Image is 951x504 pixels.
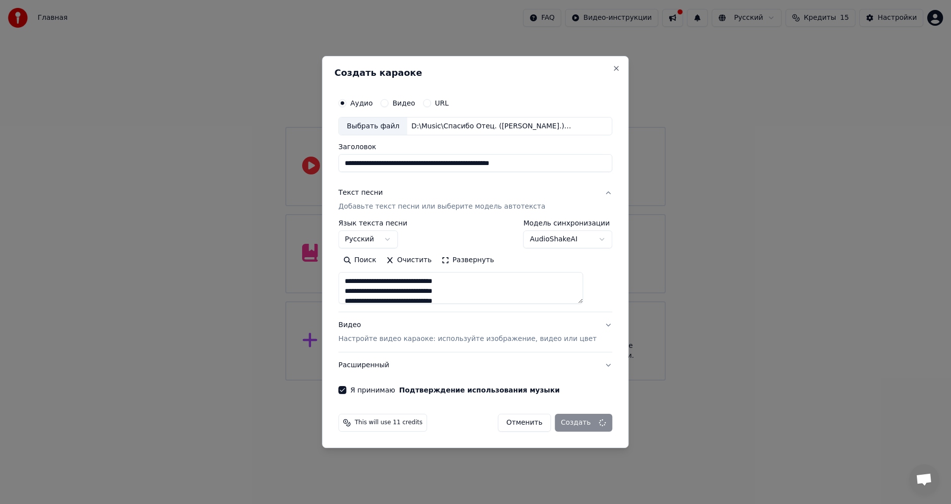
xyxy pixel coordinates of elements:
[498,414,551,432] button: Отменить
[338,313,612,352] button: ВидеоНастройте видео караоке: используйте изображение, видео или цвет
[338,334,596,344] p: Настройте видео караоке: используйте изображение, видео или цвет
[338,202,545,212] p: Добавьте текст песни или выберите модель автотекста
[436,253,499,269] button: Развернуть
[392,100,415,107] label: Видео
[338,188,383,198] div: Текст песни
[350,100,372,107] label: Аудио
[407,121,576,131] div: D:\Music\Спасибо Отец. ([PERSON_NAME].) [DEMOGRAPHIC_DATA] видео песни..mp3
[338,321,596,344] div: Видео
[350,387,560,393] label: Я принимаю
[338,144,612,151] label: Заголовок
[399,387,560,393] button: Я принимаю
[435,100,449,107] label: URL
[524,220,613,227] label: Модель синхронизации
[334,68,616,77] h2: Создать караоке
[338,352,612,378] button: Расширенный
[381,253,437,269] button: Очистить
[338,180,612,220] button: Текст песниДобавьте текст песни или выберите модель автотекста
[339,117,407,135] div: Выбрать файл
[355,419,423,427] span: This will use 11 credits
[338,220,612,312] div: Текст песниДобавьте текст песни или выберите модель автотекста
[338,220,407,227] label: Язык текста песни
[338,253,381,269] button: Поиск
